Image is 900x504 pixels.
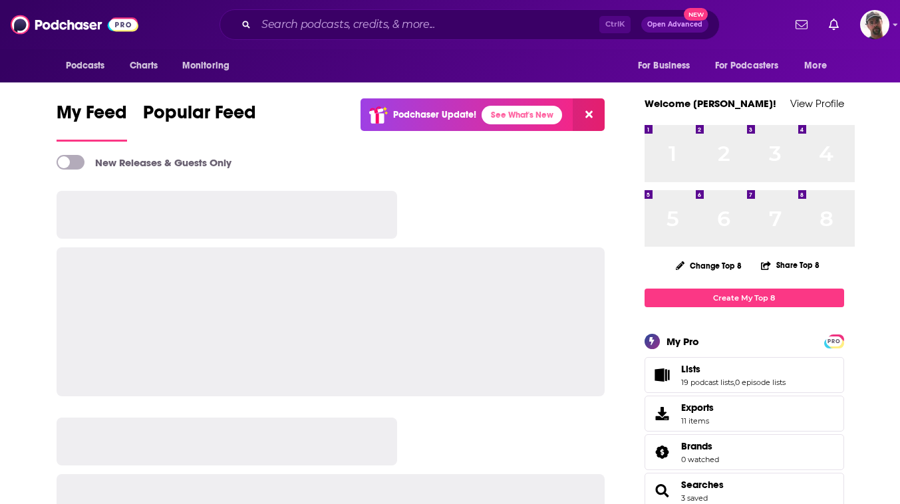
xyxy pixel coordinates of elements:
a: 0 watched [681,455,719,464]
a: My Feed [57,101,127,142]
a: Lists [681,363,786,375]
a: Show notifications dropdown [790,13,813,36]
span: Lists [645,357,844,393]
a: Welcome [PERSON_NAME]! [645,97,776,110]
button: open menu [795,53,843,78]
a: See What's New [482,106,562,124]
span: New [684,8,708,21]
button: Change Top 8 [668,257,750,274]
a: View Profile [790,97,844,110]
span: More [804,57,827,75]
div: Search podcasts, credits, & more... [220,9,720,40]
span: Exports [681,402,714,414]
a: Searches [681,479,724,491]
a: PRO [826,335,842,345]
a: 3 saved [681,493,708,503]
span: Monitoring [182,57,229,75]
a: Brands [649,443,676,461]
a: 19 podcast lists [681,378,734,387]
span: 11 items [681,416,714,426]
span: Ctrl K [599,16,631,33]
a: Lists [649,366,676,384]
span: Open Advanced [647,21,702,28]
span: For Business [638,57,690,75]
a: New Releases & Guests Only [57,155,231,170]
button: Show profile menu [860,10,889,39]
span: For Podcasters [715,57,779,75]
a: Show notifications dropdown [824,13,844,36]
button: open menu [57,53,122,78]
span: Popular Feed [143,101,256,132]
p: Podchaser Update! [393,109,476,120]
span: Brands [645,434,844,470]
button: open menu [706,53,798,78]
div: My Pro [667,335,699,348]
a: Brands [681,440,719,452]
img: User Profile [860,10,889,39]
a: Exports [645,396,844,432]
a: Charts [121,53,166,78]
a: Create My Top 8 [645,289,844,307]
a: Popular Feed [143,101,256,142]
a: 0 episode lists [735,378,786,387]
button: Share Top 8 [760,252,820,278]
button: Open AdvancedNew [641,17,708,33]
a: Searches [649,481,676,500]
span: , [734,378,735,387]
button: open menu [629,53,707,78]
span: My Feed [57,101,127,132]
img: Podchaser - Follow, Share and Rate Podcasts [11,12,138,37]
span: Exports [649,404,676,423]
button: open menu [173,53,247,78]
input: Search podcasts, credits, & more... [256,14,599,35]
span: Podcasts [66,57,105,75]
span: Brands [681,440,712,452]
span: Lists [681,363,700,375]
span: Charts [130,57,158,75]
span: Logged in as cjPurdy [860,10,889,39]
span: PRO [826,336,842,346]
